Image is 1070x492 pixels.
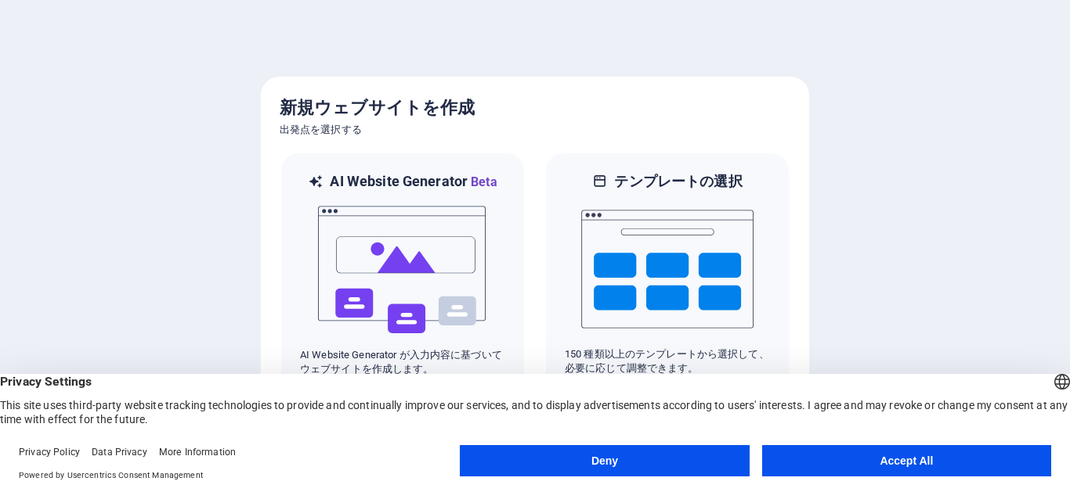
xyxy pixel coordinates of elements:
p: AI Website Generator が入力内容に基づいてウェブサイトを作成します。 [300,348,505,376]
h6: 出発点を選択する [280,120,790,139]
span: Beta [468,174,497,189]
h6: AI Website Generator [330,172,497,192]
h6: テンプレートの選択 [614,172,742,191]
img: ai [316,192,489,348]
p: 150 種類以上のテンプレートから選択して、必要に応じて調整できます。 [565,347,770,375]
div: AI Website GeneratorBetaaiAI Website Generator が入力内容に基づいてウェブサイトを作成します。 [280,152,526,397]
div: テンプレートの選択150 種類以上のテンプレートから選択して、必要に応じて調整できます。 [544,152,790,397]
h5: 新規ウェブサイトを作成 [280,95,790,120]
